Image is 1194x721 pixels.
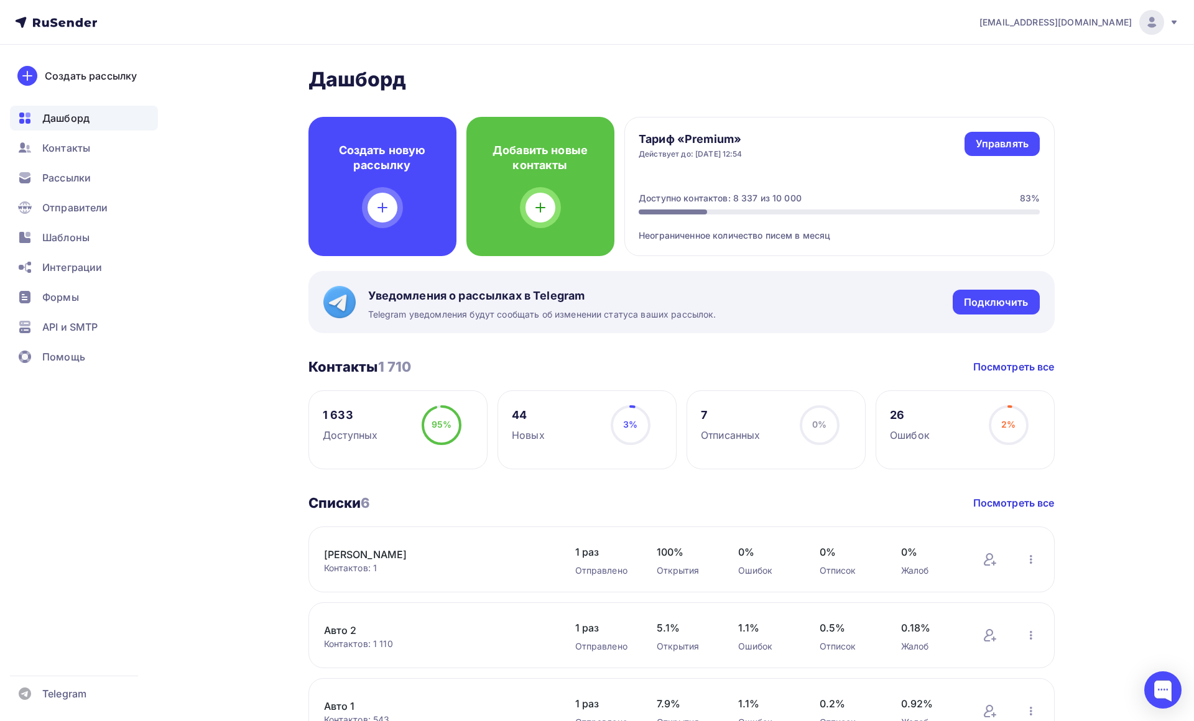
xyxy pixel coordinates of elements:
[45,68,137,83] div: Создать рассылку
[42,140,90,155] span: Контакты
[973,359,1055,374] a: Посмотреть все
[738,696,795,711] span: 1.1%
[890,428,930,443] div: Ошибок
[368,288,716,303] span: Уведомления о рассылках в Telegram
[324,623,535,638] a: Авто 2
[820,620,876,635] span: 0.5%
[10,195,158,220] a: Отправители
[964,295,1028,310] div: Подключить
[738,620,795,635] span: 1.1%
[820,696,876,711] span: 0.2%
[979,10,1179,35] a: [EMAIL_ADDRESS][DOMAIN_NAME]
[308,67,1055,92] h2: Дашборд
[42,170,91,185] span: Рассылки
[979,16,1132,29] span: [EMAIL_ADDRESS][DOMAIN_NAME]
[701,408,760,423] div: 7
[324,699,535,714] a: Авто 1
[42,260,102,275] span: Интеграции
[486,143,595,173] h4: Добавить новые контакты
[901,696,958,711] span: 0.92%
[901,544,958,559] span: 0%
[368,308,716,321] span: Telegram уведомления будут сообщать об изменении статуса ваших рассылок.
[575,544,632,559] span: 1 раз
[328,143,437,173] h4: Создать новую рассылку
[639,192,802,204] div: Доступно контактов: 8 337 из 10 000
[512,428,545,443] div: Новых
[512,408,545,423] div: 44
[738,564,795,577] div: Ошибок
[42,349,85,364] span: Помощь
[308,494,371,512] h3: Списки
[973,495,1055,510] a: Посмотреть все
[657,640,713,653] div: Открытия
[657,696,713,711] span: 7.9%
[42,290,79,305] span: Формы
[657,620,713,635] span: 5.1%
[575,620,632,635] span: 1 раз
[812,419,826,429] span: 0%
[42,200,108,215] span: Отправители
[323,408,377,423] div: 1 633
[1001,419,1016,429] span: 2%
[738,640,795,653] div: Ошибок
[639,132,743,147] h4: Тариф «Premium»
[42,111,90,126] span: Дашборд
[623,419,637,429] span: 3%
[890,408,930,423] div: 26
[432,419,451,429] span: 95%
[901,620,958,635] span: 0.18%
[657,544,713,559] span: 100%
[324,562,550,574] div: Контактов: 1
[324,638,550,650] div: Контактов: 1 110
[324,547,535,562] a: [PERSON_NAME]
[10,285,158,310] a: Формы
[657,564,713,577] div: Открытия
[639,214,1040,242] div: Неограниченное количество писем в месяц
[639,149,743,159] div: Действует до: [DATE] 12:54
[820,544,876,559] span: 0%
[378,359,412,375] span: 1 710
[701,428,760,443] div: Отписанных
[10,165,158,190] a: Рассылки
[575,696,632,711] span: 1 раз
[361,495,370,511] span: 6
[1020,192,1040,204] div: 83%
[901,564,958,577] div: Жалоб
[575,640,632,653] div: Отправлено
[820,640,876,653] div: Отписок
[308,358,412,375] h3: Контакты
[42,230,90,245] span: Шаблоны
[575,564,632,577] div: Отправлено
[323,428,377,443] div: Доступных
[42,686,86,701] span: Telegram
[738,544,795,559] span: 0%
[901,640,958,653] div: Жалоб
[10,135,158,160] a: Контакты
[10,225,158,250] a: Шаблоны
[42,319,98,334] span: API и SMTP
[10,106,158,131] a: Дашборд
[820,564,876,577] div: Отписок
[976,137,1029,151] div: Управлять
